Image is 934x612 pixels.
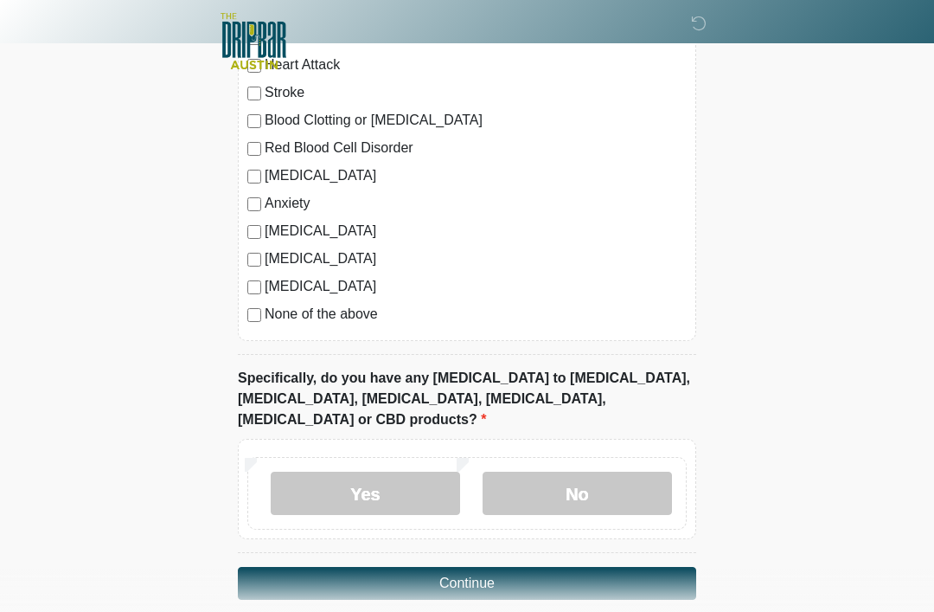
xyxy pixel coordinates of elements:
label: No [483,472,672,515]
label: [MEDICAL_DATA] [265,221,687,242]
input: [MEDICAL_DATA] [247,280,261,294]
label: Blood Clotting or [MEDICAL_DATA] [265,110,687,131]
label: None of the above [265,304,687,325]
label: [MEDICAL_DATA] [265,248,687,269]
input: Blood Clotting or [MEDICAL_DATA] [247,114,261,128]
input: [MEDICAL_DATA] [247,225,261,239]
input: Stroke [247,87,261,100]
label: Red Blood Cell Disorder [265,138,687,158]
input: Anxiety [247,197,261,211]
label: Specifically, do you have any [MEDICAL_DATA] to [MEDICAL_DATA], [MEDICAL_DATA], [MEDICAL_DATA], [... [238,368,696,430]
input: Red Blood Cell Disorder [247,142,261,156]
img: The DRIPBaR - Austin The Domain Logo [221,13,286,69]
button: Continue [238,567,696,600]
label: [MEDICAL_DATA] [265,276,687,297]
label: Anxiety [265,193,687,214]
label: Yes [271,472,460,515]
input: [MEDICAL_DATA] [247,170,261,184]
input: [MEDICAL_DATA] [247,253,261,267]
label: Stroke [265,82,687,103]
label: [MEDICAL_DATA] [265,165,687,186]
input: None of the above [247,308,261,322]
